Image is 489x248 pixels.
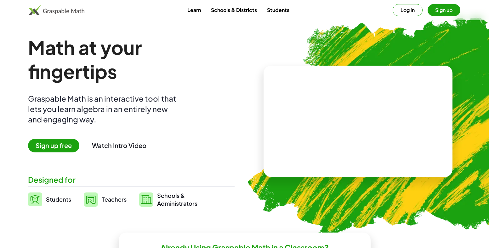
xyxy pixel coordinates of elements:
[311,98,405,145] video: What is this? This is dynamic math notation. Dynamic math notation plays a central role in how Gr...
[28,35,228,83] h1: Math at your fingertips
[206,4,262,16] a: Schools & Districts
[102,196,127,203] span: Teachers
[139,192,153,207] img: svg%3e
[28,93,179,125] div: Graspable Math is an interactive tool that lets you learn algebra in an entirely new and engaging...
[84,192,98,207] img: svg%3e
[182,4,206,16] a: Learn
[393,4,423,16] button: Log in
[139,192,197,207] a: Schools &Administrators
[28,139,79,152] span: Sign up free
[46,196,71,203] span: Students
[428,4,460,16] button: Sign up
[84,192,127,207] a: Teachers
[28,192,42,206] img: svg%3e
[157,192,197,207] span: Schools & Administrators
[92,141,146,150] button: Watch Intro Video
[28,174,235,185] div: Designed for
[28,192,71,207] a: Students
[262,4,294,16] a: Students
